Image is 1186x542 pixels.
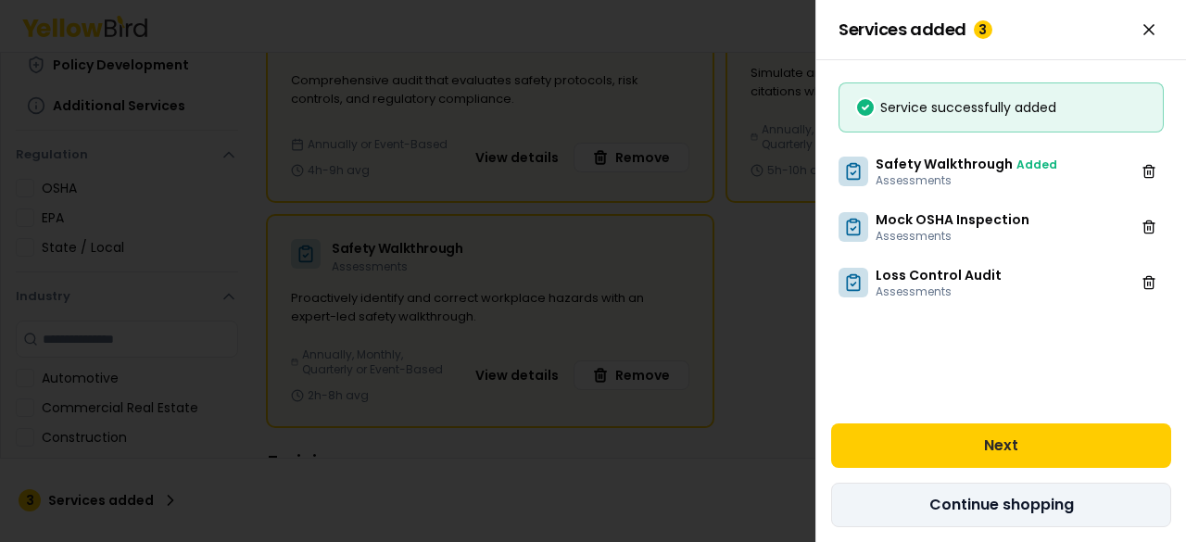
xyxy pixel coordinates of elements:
div: 3 [974,20,992,39]
h3: Mock OSHA Inspection [876,210,1029,229]
h3: Safety Walkthrough [876,155,1057,173]
p: Assessments [876,284,1002,299]
div: Service successfully added [854,98,1148,117]
span: Added [1016,157,1057,172]
span: Services added [839,20,992,39]
button: Close [1134,15,1164,44]
p: Assessments [876,229,1029,244]
p: Assessments [876,173,1057,188]
button: Continue shopping [831,483,1171,527]
button: Next [831,423,1171,468]
h3: Loss Control Audit [876,266,1002,284]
